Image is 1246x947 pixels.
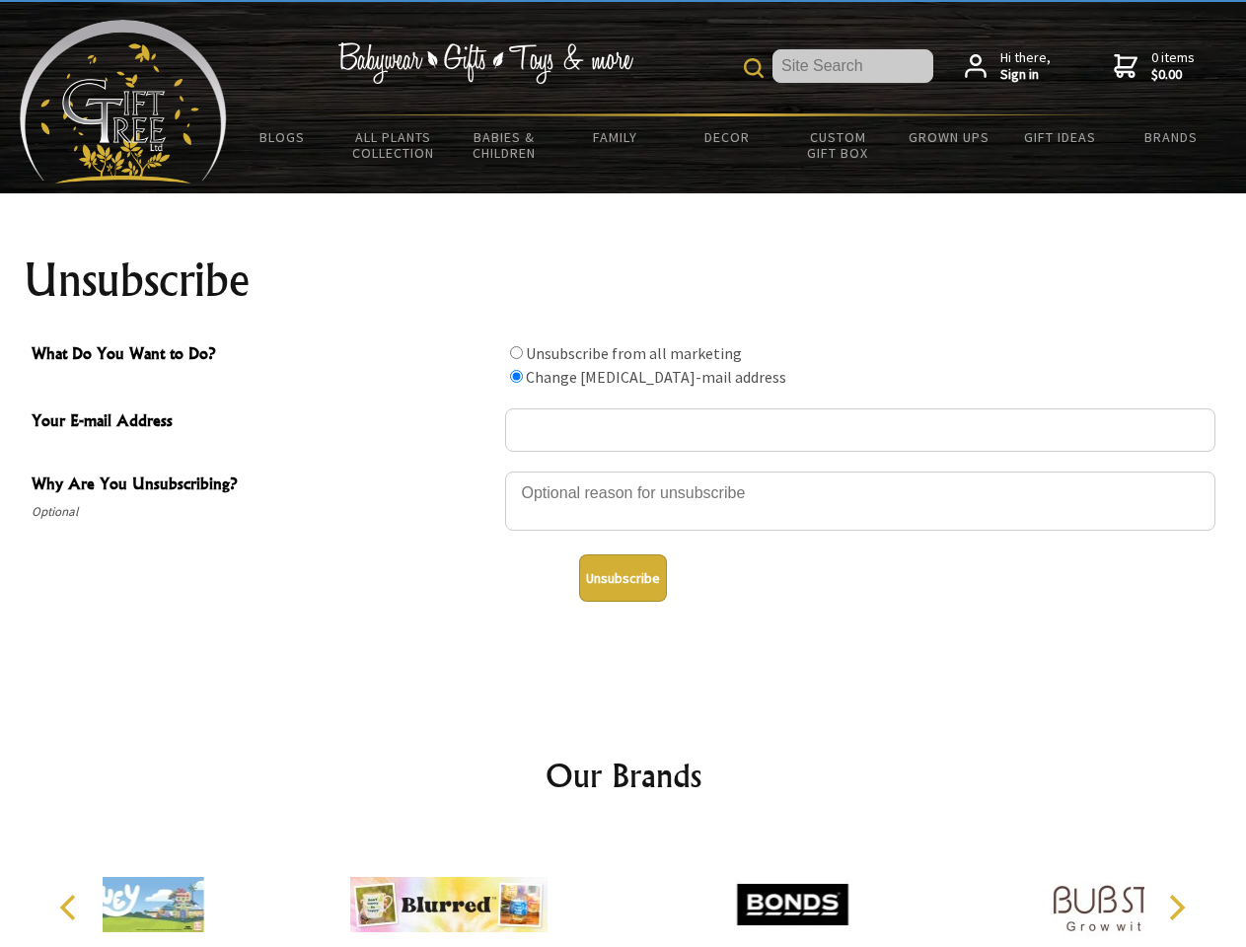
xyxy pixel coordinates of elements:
[1151,66,1195,84] strong: $0.00
[1000,49,1051,84] span: Hi there,
[1151,48,1195,84] span: 0 items
[744,58,764,78] img: product search
[449,116,560,174] a: Babies & Children
[227,116,338,158] a: BLOGS
[32,500,495,524] span: Optional
[965,49,1051,84] a: Hi there,Sign in
[505,472,1215,531] textarea: Why Are You Unsubscribing?
[560,116,672,158] a: Family
[782,116,894,174] a: Custom Gift Box
[1004,116,1116,158] a: Gift Ideas
[24,256,1223,304] h1: Unsubscribe
[510,346,523,359] input: What Do You Want to Do?
[20,20,227,183] img: Babyware - Gifts - Toys and more...
[49,886,93,929] button: Previous
[32,341,495,370] span: What Do You Want to Do?
[772,49,933,83] input: Site Search
[1116,116,1227,158] a: Brands
[579,554,667,602] button: Unsubscribe
[526,343,742,363] label: Unsubscribe from all marketing
[1114,49,1195,84] a: 0 items$0.00
[32,472,495,500] span: Why Are You Unsubscribing?
[1000,66,1051,84] strong: Sign in
[1154,886,1198,929] button: Next
[671,116,782,158] a: Decor
[526,367,786,387] label: Change [MEDICAL_DATA]-mail address
[32,408,495,437] span: Your E-mail Address
[337,42,633,84] img: Babywear - Gifts - Toys & more
[338,116,450,174] a: All Plants Collection
[510,370,523,383] input: What Do You Want to Do?
[893,116,1004,158] a: Grown Ups
[505,408,1215,452] input: Your E-mail Address
[39,752,1208,799] h2: Our Brands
